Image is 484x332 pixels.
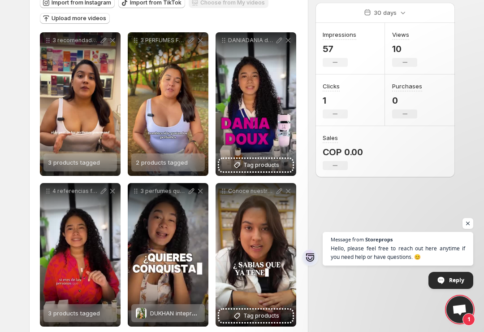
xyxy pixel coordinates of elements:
div: 3 PERFUMES FRESCOS CITRICOS Y REFRESCANTES Concelos y enamrate de la duracin de nuestros aromas2 ... [128,32,208,176]
p: 1 [323,95,348,106]
span: 1 [462,313,475,326]
span: Hello, please feel free to reach out here anytime if you need help or have questions. 😊 [331,244,465,261]
h3: Sales [323,133,338,142]
div: 4 referencias frescas y deliciosas3 products tagged [40,183,121,327]
button: Tag products [219,159,293,171]
p: 10 [392,44,417,54]
span: 3 products tagged [48,310,100,317]
p: 30 days [374,8,397,17]
button: Tag products [219,310,293,322]
p: 3 recomendados con aroma COMESTIBLE Enamrate de los aromas dulces y empalagosos [52,37,99,44]
h3: Impressions [323,30,356,39]
span: Reply [449,272,464,288]
button: Upload more videos [40,13,110,24]
h3: Purchases [392,82,422,91]
p: 0 [392,95,422,106]
span: 3 products tagged [48,159,100,166]
h3: Views [392,30,409,39]
p: 57 [323,44,356,54]
a: Open chat [446,296,473,323]
div: 3 perfumes que son una conquista olfativa DUKHAN es nuestra version de Santal 33 Uomo es nuestra ... [128,183,208,327]
div: DANIADANIA doux y [PERSON_NAME] Las 3 son diferentes prubalas y elige la que mejor se adapte a tu... [216,32,296,176]
h3: Clicks [323,82,340,91]
span: Storeprops [365,237,393,242]
span: Message from [331,237,364,242]
p: 4 referencias frescas y deliciosas [52,188,99,195]
span: DUKHAN intepretacion olfativa a le labo santal 33 [150,310,289,317]
p: 3 perfumes que son una conquista olfativa DUKHAN es nuestra version de Santal 33 Uomo es nuestra ... [140,188,187,195]
span: 2 products tagged [136,159,188,166]
span: Upload more videos [52,15,106,22]
p: Conoce nuestras tres referencias de cremas y splash en marca Benediction Complementa tu aroma con... [228,188,275,195]
p: COP 0.00 [323,147,363,157]
div: 3 recomendados con aroma COMESTIBLE Enamrate de los aromas dulces y empalagosos3 products tagged [40,32,121,176]
span: Tag products [243,161,279,170]
p: DANIADANIA doux y [PERSON_NAME] Las 3 son diferentes prubalas y elige la que mejor se adapte a tu... [228,37,275,44]
div: Conoce nuestras tres referencias de cremas y splash en marca Benediction Complementa tu aroma con... [216,183,296,327]
span: Tag products [243,311,279,320]
p: 3 PERFUMES FRESCOS CITRICOS Y REFRESCANTES Concelos y enamrate de la duracin de nuestros aromas [140,37,187,44]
